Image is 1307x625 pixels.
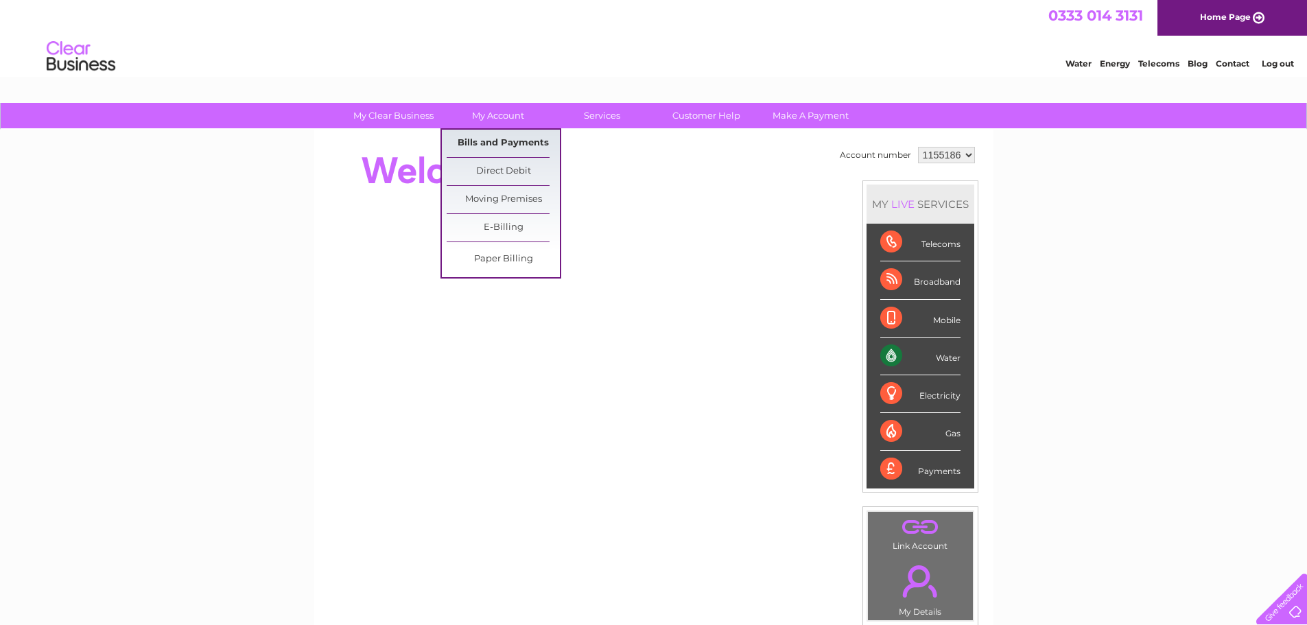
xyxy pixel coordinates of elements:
[545,103,659,128] a: Services
[1188,58,1208,69] a: Blog
[867,511,974,554] td: Link Account
[1100,58,1130,69] a: Energy
[447,130,560,157] a: Bills and Payments
[880,261,961,299] div: Broadband
[1048,7,1143,24] a: 0333 014 3131
[441,103,554,128] a: My Account
[880,451,961,488] div: Payments
[330,8,978,67] div: Clear Business is a trading name of Verastar Limited (registered in [GEOGRAPHIC_DATA] No. 3667643...
[1262,58,1294,69] a: Log out
[880,224,961,261] div: Telecoms
[880,300,961,338] div: Mobile
[867,554,974,621] td: My Details
[880,338,961,375] div: Water
[46,36,116,78] img: logo.png
[1065,58,1092,69] a: Water
[1138,58,1179,69] a: Telecoms
[880,375,961,413] div: Electricity
[650,103,763,128] a: Customer Help
[871,557,969,605] a: .
[447,246,560,273] a: Paper Billing
[871,515,969,539] a: .
[888,198,917,211] div: LIVE
[1216,58,1249,69] a: Contact
[867,185,974,224] div: MY SERVICES
[447,158,560,185] a: Direct Debit
[754,103,867,128] a: Make A Payment
[836,143,915,167] td: Account number
[880,413,961,451] div: Gas
[337,103,450,128] a: My Clear Business
[447,186,560,213] a: Moving Premises
[447,214,560,241] a: E-Billing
